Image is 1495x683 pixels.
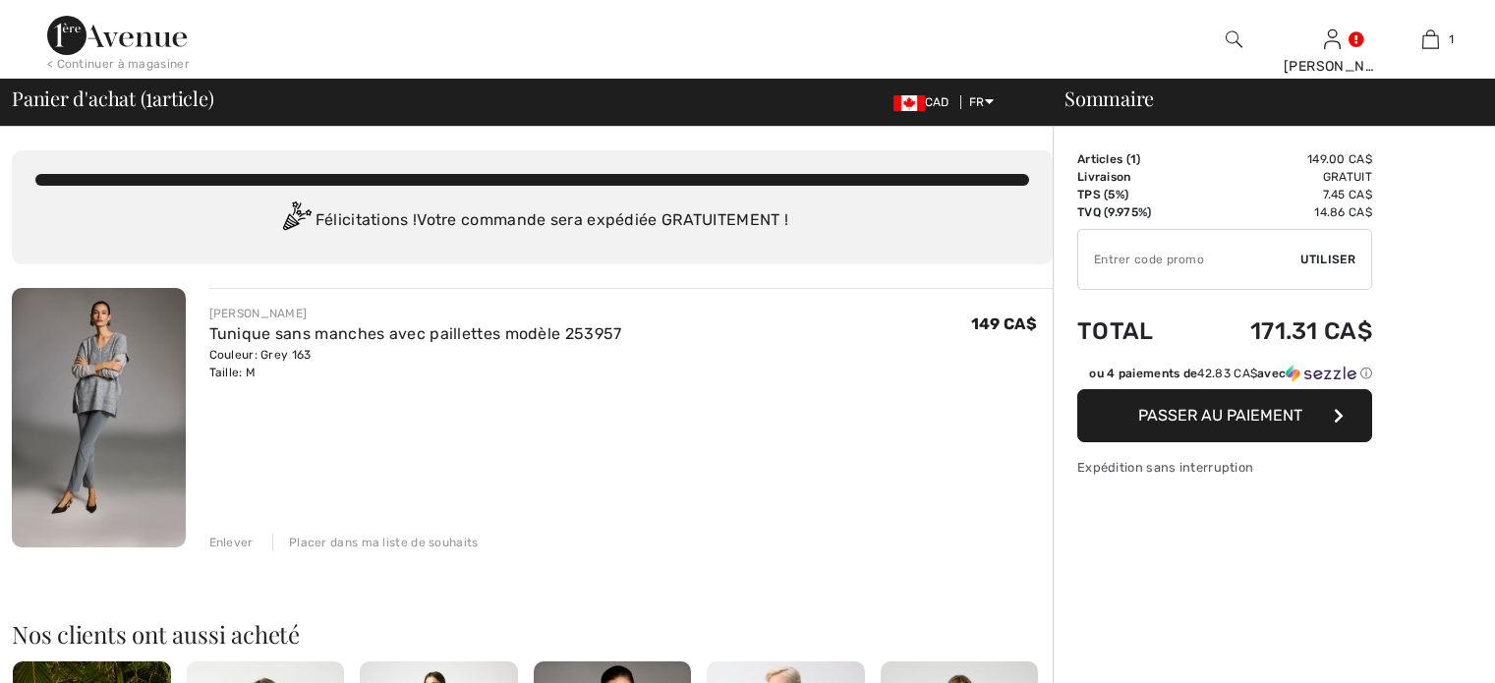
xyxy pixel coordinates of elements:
[276,201,316,241] img: Congratulation2.svg
[1324,28,1341,51] img: Mes infos
[12,288,186,547] img: Tunique sans manches avec paillettes modèle 253957
[1190,298,1372,365] td: 171.31 CA$
[1190,203,1372,221] td: 14.86 CA$
[893,95,957,109] span: CAD
[1226,28,1242,51] img: recherche
[1077,365,1372,389] div: ou 4 paiements de42.83 CA$avecSezzle Cliquez pour en savoir plus sur Sezzle
[1089,365,1372,382] div: ou 4 paiements de avec
[209,305,622,322] div: [PERSON_NAME]
[1077,150,1190,168] td: Articles ( )
[893,95,925,111] img: Canadian Dollar
[1041,88,1483,108] div: Sommaire
[47,16,187,55] img: 1ère Avenue
[1190,168,1372,186] td: Gratuit
[1138,406,1302,425] span: Passer au paiement
[1449,30,1454,48] span: 1
[12,622,1053,646] h2: Nos clients ont aussi acheté
[1382,28,1478,51] a: 1
[145,84,152,109] span: 1
[971,314,1037,333] span: 149 CA$
[1190,186,1372,203] td: 7.45 CA$
[1190,150,1372,168] td: 149.00 CA$
[47,55,190,73] div: < Continuer à magasiner
[969,95,994,109] span: FR
[1284,56,1380,77] div: [PERSON_NAME]
[1078,230,1300,289] input: Code promo
[272,534,479,551] div: Placer dans ma liste de souhaits
[35,201,1029,241] div: Félicitations ! Votre commande sera expédiée GRATUITEMENT !
[1300,251,1355,268] span: Utiliser
[1077,298,1190,365] td: Total
[1422,28,1439,51] img: Mon panier
[1077,389,1372,442] button: Passer au paiement
[1077,168,1190,186] td: Livraison
[1130,152,1136,166] span: 1
[209,534,254,551] div: Enlever
[209,324,622,343] a: Tunique sans manches avec paillettes modèle 253957
[1077,186,1190,203] td: TPS (5%)
[209,346,622,381] div: Couleur: Grey 163 Taille: M
[1286,365,1356,382] img: Sezzle
[1077,458,1372,477] div: Expédition sans interruption
[12,88,214,108] span: Panier d'achat ( article)
[1324,29,1341,48] a: Se connecter
[1077,203,1190,221] td: TVQ (9.975%)
[1197,367,1257,380] span: 42.83 CA$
